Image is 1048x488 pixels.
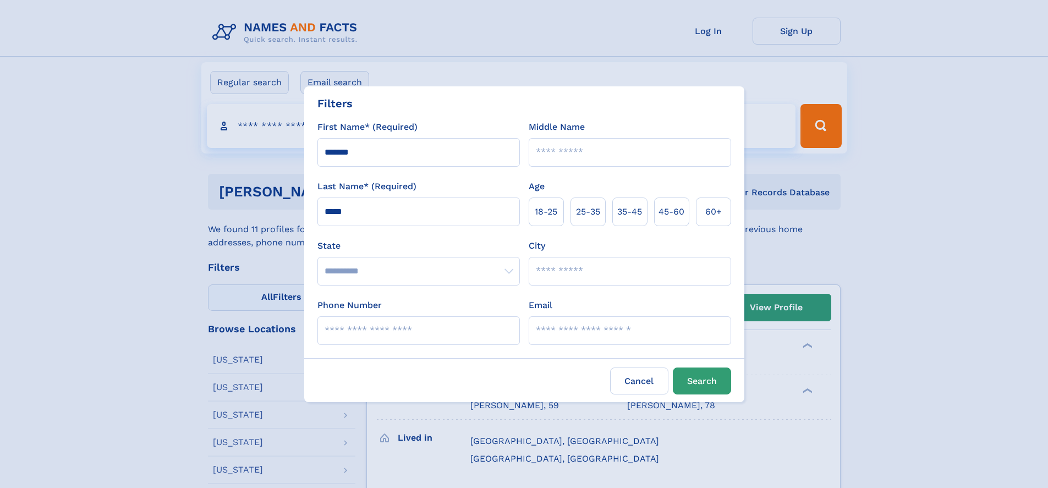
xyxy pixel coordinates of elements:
label: Cancel [610,368,668,394]
span: 35‑45 [617,205,642,218]
label: First Name* (Required) [317,120,418,134]
label: City [529,239,545,253]
span: 45‑60 [659,205,684,218]
span: 18‑25 [535,205,557,218]
label: Age [529,180,545,193]
label: Phone Number [317,299,382,312]
span: 25‑35 [576,205,600,218]
div: Filters [317,95,353,112]
label: Email [529,299,552,312]
label: State [317,239,520,253]
button: Search [673,368,731,394]
label: Middle Name [529,120,585,134]
label: Last Name* (Required) [317,180,416,193]
span: 60+ [705,205,722,218]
